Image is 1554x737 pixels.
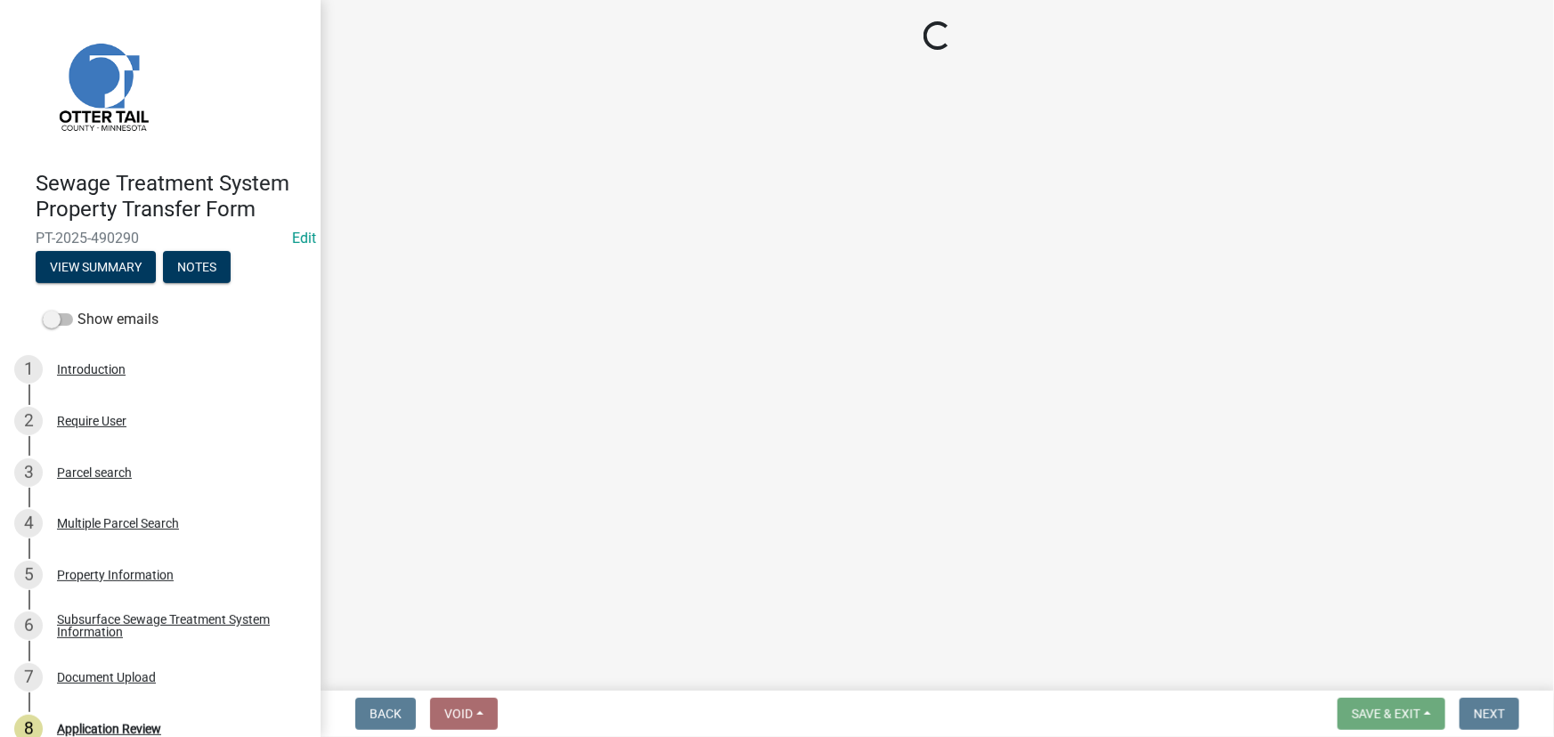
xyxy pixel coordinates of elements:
div: Parcel search [57,466,132,479]
div: Application Review [57,723,161,735]
button: View Summary [36,251,156,283]
div: Property Information [57,569,174,581]
button: Back [355,698,416,730]
div: Multiple Parcel Search [57,517,179,530]
a: Edit [292,230,316,247]
div: 7 [14,663,43,692]
label: Show emails [43,309,159,330]
div: 2 [14,407,43,435]
span: Back [370,707,402,721]
button: Save & Exit [1338,698,1445,730]
div: Subsurface Sewage Treatment System Information [57,613,292,638]
div: 5 [14,561,43,589]
h4: Sewage Treatment System Property Transfer Form [36,171,306,223]
button: Void [430,698,498,730]
button: Notes [163,251,231,283]
div: Require User [57,415,126,427]
div: Introduction [57,363,126,376]
img: Otter Tail County, Minnesota [36,19,169,152]
div: 6 [14,611,43,640]
div: Document Upload [57,671,156,684]
wm-modal-confirm: Edit Application Number [292,230,316,247]
span: PT-2025-490290 [36,230,285,247]
button: Next [1460,698,1519,730]
span: Next [1474,707,1505,721]
wm-modal-confirm: Summary [36,261,156,275]
div: 4 [14,509,43,538]
div: 3 [14,458,43,487]
span: Void [444,707,473,721]
div: 1 [14,355,43,384]
wm-modal-confirm: Notes [163,261,231,275]
span: Save & Exit [1352,707,1420,721]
